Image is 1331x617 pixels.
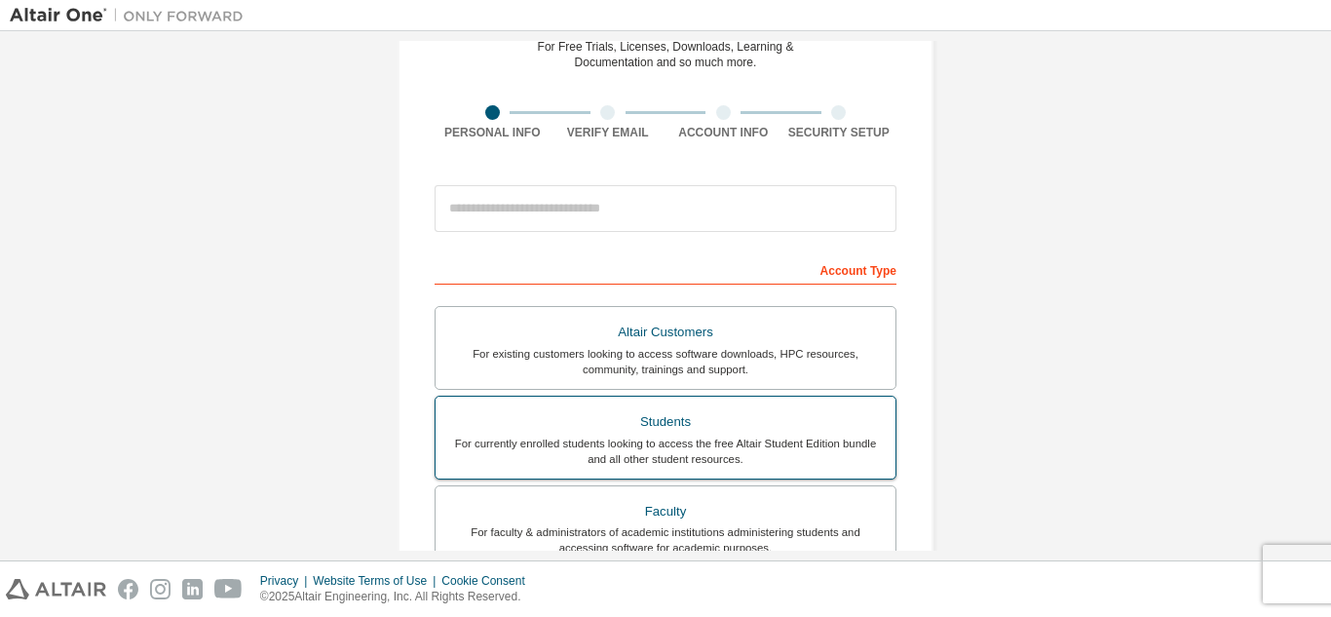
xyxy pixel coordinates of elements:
div: Security Setup [781,125,897,140]
div: Privacy [260,573,313,589]
div: Account Type [435,253,896,285]
div: Cookie Consent [441,573,536,589]
div: Personal Info [435,125,551,140]
img: altair_logo.svg [6,579,106,599]
div: Altair Customers [447,319,884,346]
img: Altair One [10,6,253,25]
div: For existing customers looking to access software downloads, HPC resources, community, trainings ... [447,346,884,377]
div: Account Info [665,125,781,140]
div: Students [447,408,884,436]
img: instagram.svg [150,579,171,599]
img: facebook.svg [118,579,138,599]
div: For Free Trials, Licenses, Downloads, Learning & Documentation and so much more. [538,39,794,70]
div: For faculty & administrators of academic institutions administering students and accessing softwa... [447,524,884,556]
div: Verify Email [551,125,666,140]
img: linkedin.svg [182,579,203,599]
img: youtube.svg [214,579,243,599]
div: Faculty [447,498,884,525]
div: For currently enrolled students looking to access the free Altair Student Edition bundle and all ... [447,436,884,467]
p: © 2025 Altair Engineering, Inc. All Rights Reserved. [260,589,537,605]
div: Website Terms of Use [313,573,441,589]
